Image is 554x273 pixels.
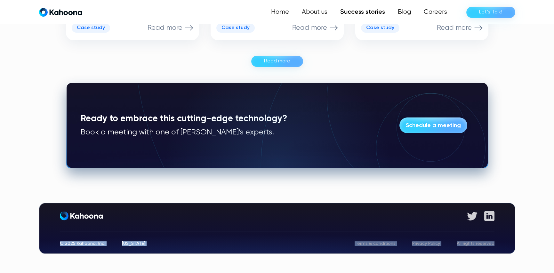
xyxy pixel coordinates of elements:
div: All rights reserved [457,241,494,246]
div: Let’s Talk! [479,7,502,17]
div: Read more [264,56,290,66]
a: Privacy Policy [412,241,440,246]
p: Read more [437,24,472,32]
div: Case study [221,25,250,31]
strong: Ready to embrace this cutting-edge technology? [81,114,287,123]
div: Case study [77,25,105,31]
p: Book a meeting with one of [PERSON_NAME]’s experts! [81,128,287,137]
div: Schedule a meeting [406,120,461,131]
a: Blog [391,6,417,19]
a: Let’s Talk! [466,7,515,18]
div: [US_STATE] [122,241,145,246]
a: About us [295,6,334,19]
a: Read more [251,56,303,67]
div: Case study [366,25,394,31]
a: Schedule a meeting [399,117,467,133]
a: home [39,8,82,17]
a: Home [265,6,295,19]
p: Read more [148,24,182,32]
a: Careers [417,6,454,19]
p: Read more [292,24,327,32]
div: © 2025 Kahoona, Inc. [60,241,105,246]
a: Success stories [334,6,391,19]
a: Terms & conditions [355,241,396,246]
